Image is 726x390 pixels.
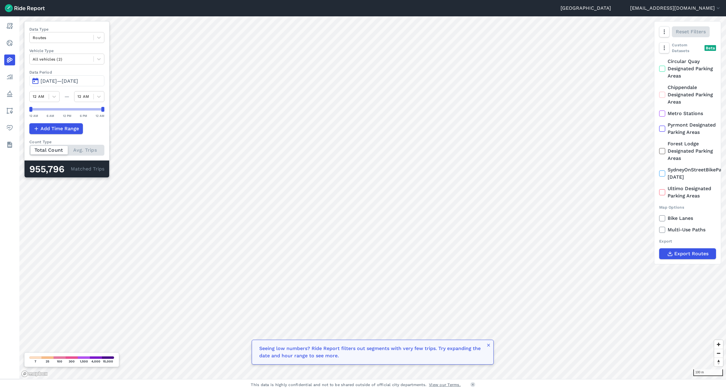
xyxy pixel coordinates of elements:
[29,75,104,86] button: [DATE]—[DATE]
[714,349,723,358] button: Zoom out
[47,113,54,118] div: 6 AM
[4,71,15,82] a: Analyze
[29,48,104,54] label: Vehicle Type
[659,215,716,222] label: Bike Lanes
[659,58,716,80] label: Circular Quay Designated Parking Areas
[21,370,48,377] a: Mapbox logo
[25,160,109,177] div: Matched Trips
[429,382,461,388] a: View our Terms.
[659,121,716,136] label: Pyrmont Designated Parking Areas
[659,204,716,210] div: Map Options
[659,166,716,181] label: SydneyOnStreetBikeParking [DATE]
[60,93,74,100] div: —
[29,139,104,145] div: Count Type
[659,226,716,233] label: Multi-Use Paths
[63,113,71,118] div: 12 PM
[705,45,716,51] div: Beta
[5,4,45,12] img: Ride Report
[4,38,15,48] a: Realtime
[659,238,716,244] div: Export
[41,78,78,84] span: [DATE]—[DATE]
[4,139,15,150] a: Datasets
[19,16,726,379] canvas: Map
[29,69,104,75] label: Data Period
[659,248,716,259] button: Export Routes
[672,26,710,37] button: Reset Filters
[29,113,38,118] div: 12 AM
[659,84,716,106] label: Chippendale Designated Parking Areas
[659,185,716,200] label: Ultimo Designated Parking Areas
[659,140,716,162] label: Forest Lodge Designated Parking Areas
[714,358,723,366] button: Reset bearing to north
[96,113,104,118] div: 12 AM
[29,123,83,134] button: Add Time Range
[29,165,71,173] div: 955,796
[659,42,716,54] div: Custom Datasets
[693,369,723,376] div: 100 m
[41,125,79,132] span: Add Time Range
[630,5,721,12] button: [EMAIL_ADDRESS][DOMAIN_NAME]
[4,21,15,31] a: Report
[4,122,15,133] a: Health
[561,5,611,12] a: [GEOGRAPHIC_DATA]
[4,105,15,116] a: Areas
[29,26,104,32] label: Data Type
[4,55,15,65] a: Heatmaps
[659,110,716,117] label: Metro Stations
[80,113,87,118] div: 6 PM
[674,250,708,257] span: Export Routes
[4,88,15,99] a: Policy
[676,28,706,35] span: Reset Filters
[714,340,723,349] button: Zoom in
